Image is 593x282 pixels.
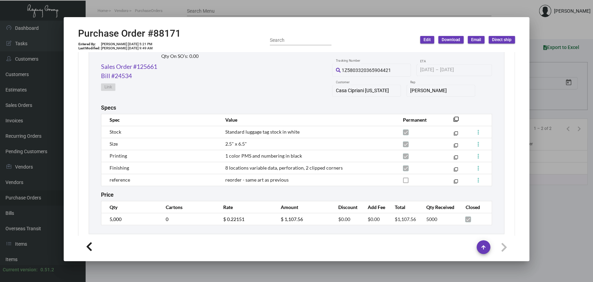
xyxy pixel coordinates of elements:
[225,177,289,183] span: reorder - same art as previous
[436,67,439,73] span: –
[101,192,114,198] h2: Price
[159,201,216,213] th: Cartons
[110,177,130,183] span: reference
[225,141,247,147] span: 2.5" x 6.5"
[218,114,396,126] th: Value
[492,37,512,43] span: Direct ship
[101,46,153,50] td: [PERSON_NAME] [DATE] 9:49 AM
[225,153,302,159] span: 1 color PMS and numbering in black
[442,37,460,43] span: Download
[396,114,443,126] th: Permanent
[338,216,350,222] span: $0.00
[454,169,458,173] mat-icon: filter_none
[101,42,153,46] td: [PERSON_NAME] [DATE] 5:21 PM
[419,201,458,213] th: Qty Received
[438,36,464,44] button: Download
[454,181,458,185] mat-icon: filter_none
[3,266,38,273] div: Current version:
[225,129,300,135] span: Standard luggage tag stock in white
[468,36,484,44] button: Email
[426,216,437,222] span: 5000
[274,201,331,213] th: Amount
[78,46,101,50] td: Last Modified:
[420,36,434,44] button: Edit
[110,141,118,147] span: Size
[101,62,157,71] a: Sales Order #125661
[101,83,115,91] button: Link
[395,216,416,222] span: $1,107.56
[454,133,458,137] mat-icon: filter_none
[440,67,473,73] input: End date
[458,201,492,213] th: Closed
[388,201,419,213] th: Total
[101,114,218,126] th: Spec
[420,67,434,73] input: Start date
[40,266,54,273] div: 0.51.2
[453,119,459,124] mat-icon: filter_none
[110,165,129,171] span: Finishing
[101,71,132,81] a: Bill #24534
[471,37,481,43] span: Email
[110,129,121,135] span: Stock
[454,145,458,149] mat-icon: filter_none
[78,28,181,39] h2: Purchase Order #88171
[368,216,380,222] span: $0.00
[225,165,343,171] span: 8 locations variable data, perforation, 2 clipped corners
[110,153,127,159] span: Printing
[101,201,159,213] th: Qty
[489,36,515,44] button: Direct ship
[424,37,431,43] span: Edit
[342,68,391,73] span: 1Z5803320365904421
[454,157,458,161] mat-icon: filter_none
[361,201,388,213] th: Add Fee
[216,201,274,213] th: Rate
[78,42,101,46] td: Entered By:
[101,105,116,111] h2: Specs
[331,201,361,213] th: Discount
[161,53,213,59] h2: Qty On SO’s: 0.00
[104,84,112,90] span: Link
